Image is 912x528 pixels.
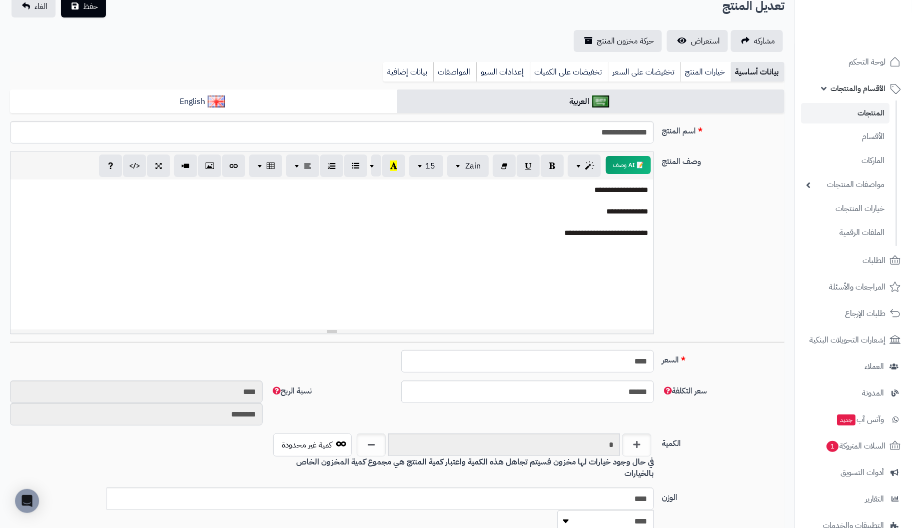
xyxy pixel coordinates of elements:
[826,441,838,452] span: 1
[845,306,885,320] span: طلبات الإرجاع
[801,275,906,299] a: المراجعات والأسئلة
[662,385,707,397] span: سعر التكلفة
[829,280,885,294] span: المراجعات والأسئلة
[801,150,889,171] a: الماركات
[425,160,435,172] span: 15
[658,433,788,449] label: الكمية
[606,156,651,174] button: 📝 AI وصف
[801,301,906,325] a: طلبات الإرجاع
[801,434,906,458] a: السلات المتروكة1
[447,155,489,177] button: Zain
[658,151,788,167] label: وصف المنتج
[862,386,884,400] span: المدونة
[836,412,884,426] span: وآتس آب
[801,381,906,405] a: المدونة
[837,414,855,425] span: جديد
[658,487,788,503] label: الوزن
[801,354,906,378] a: العملاء
[83,0,98,12] span: حفظ
[864,359,884,373] span: العملاء
[208,95,225,107] img: English
[680,62,731,82] a: خيارات المنتج
[862,253,885,267] span: الطلبات
[667,30,728,52] a: استعراض
[10,89,397,114] a: English
[825,439,885,453] span: السلات المتروكة
[801,248,906,272] a: الطلبات
[397,89,784,114] a: العربية
[271,385,312,397] span: نسبة الربح
[296,456,654,479] b: في حال وجود خيارات لها مخزون فسيتم تجاهل هذه الكمية واعتبار كمية المنتج هي مجموع كمية المخزون الخ...
[574,30,662,52] a: حركة مخزون المنتج
[658,350,788,366] label: السعر
[658,121,788,137] label: اسم المنتج
[801,198,889,219] a: خيارات المنتجات
[801,487,906,511] a: التقارير
[844,28,902,49] img: logo-2.png
[592,95,610,107] img: العربية
[809,333,885,347] span: إشعارات التحويلات البنكية
[840,465,884,479] span: أدوات التسويق
[801,460,906,484] a: أدوات التسويق
[731,62,784,82] a: بيانات أساسية
[754,35,775,47] span: مشاركه
[801,126,889,147] a: الأقسام
[801,407,906,431] a: وآتس آبجديد
[691,35,720,47] span: استعراض
[15,489,39,513] div: Open Intercom Messenger
[801,328,906,352] a: إشعارات التحويلات البنكية
[597,35,654,47] span: حركة مخزون المنتج
[383,62,433,82] a: بيانات إضافية
[801,174,889,195] a: مواصفات المنتجات
[830,81,885,95] span: الأقسام والمنتجات
[608,62,680,82] a: تخفيضات على السعر
[848,55,885,69] span: لوحة التحكم
[476,62,530,82] a: إعدادات السيو
[530,62,608,82] a: تخفيضات على الكميات
[433,62,476,82] a: المواصفات
[801,222,889,243] a: الملفات الرقمية
[35,0,48,12] span: الغاء
[801,103,889,123] a: المنتجات
[865,492,884,506] span: التقارير
[465,160,481,172] span: Zain
[801,50,906,74] a: لوحة التحكم
[731,30,783,52] a: مشاركه
[409,155,443,177] button: 15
